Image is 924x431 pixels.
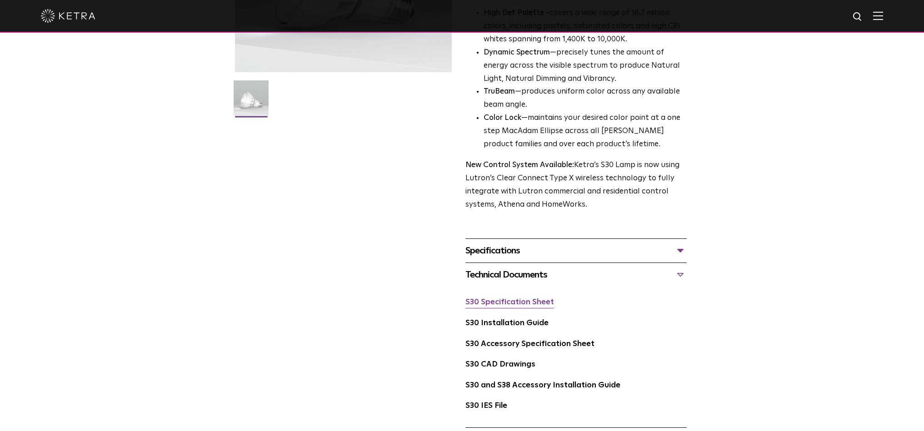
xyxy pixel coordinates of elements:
img: S30-Lamp-Edison-2021-Web-Square [234,80,269,122]
a: S30 IES File [465,402,507,410]
strong: Dynamic Spectrum [484,49,550,56]
strong: TruBeam [484,88,515,95]
strong: Color Lock [484,114,521,122]
img: Hamburger%20Nav.svg [873,11,883,20]
div: Specifications [465,243,687,258]
img: ketra-logo-2019-white [41,9,95,23]
div: Technical Documents [465,268,687,282]
a: S30 Accessory Specification Sheet [465,340,594,348]
li: —produces uniform color across any available beam angle. [484,85,687,112]
a: S30 and S38 Accessory Installation Guide [465,381,620,389]
strong: New Control System Available: [465,161,574,169]
a: S30 CAD Drawings [465,361,535,368]
a: S30 Specification Sheet [465,298,554,306]
p: Ketra’s S30 Lamp is now using Lutron’s Clear Connect Type X wireless technology to fully integrat... [465,159,687,212]
li: —precisely tunes the amount of energy across the visible spectrum to produce Natural Light, Natur... [484,46,687,86]
img: search icon [852,11,864,23]
li: —maintains your desired color point at a one step MacAdam Ellipse across all [PERSON_NAME] produc... [484,112,687,151]
a: S30 Installation Guide [465,319,549,327]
